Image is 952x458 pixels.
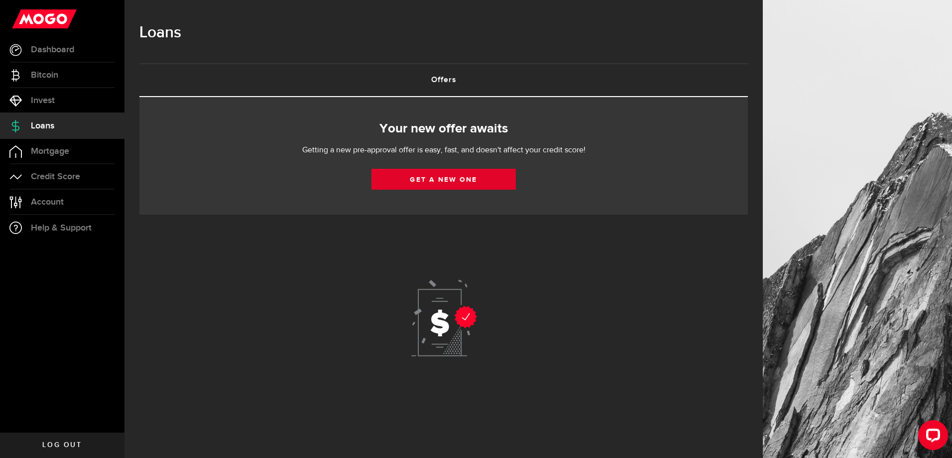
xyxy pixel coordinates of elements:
[31,96,55,105] span: Invest
[154,118,733,139] h2: Your new offer awaits
[910,416,952,458] iframe: LiveChat chat widget
[31,198,64,207] span: Account
[139,64,748,96] a: Offers
[31,172,80,181] span: Credit Score
[139,20,748,46] h1: Loans
[31,224,92,232] span: Help & Support
[31,147,69,156] span: Mortgage
[272,144,615,156] p: Getting a new pre-approval offer is easy, fast, and doesn't affect your credit score!
[139,63,748,97] ul: Tabs Navigation
[42,442,82,449] span: Log out
[371,169,516,190] a: Get a new one
[31,45,74,54] span: Dashboard
[31,71,58,80] span: Bitcoin
[31,121,54,130] span: Loans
